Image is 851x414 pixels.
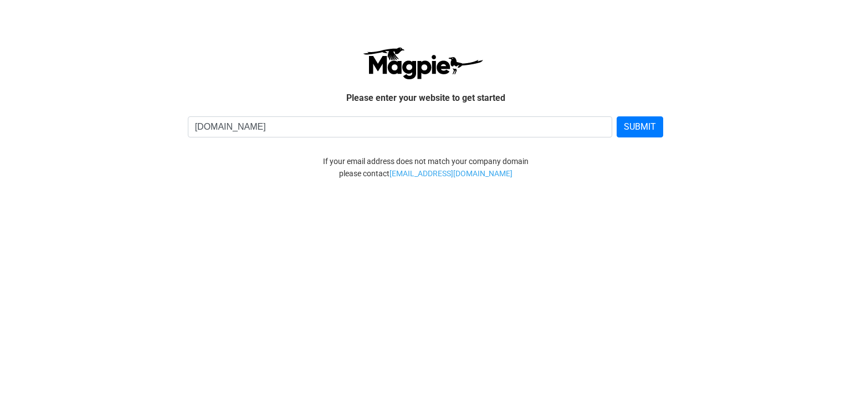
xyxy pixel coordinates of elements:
[360,47,485,80] img: logo-ab69f6fb50320c5b225c76a69d11143b.png
[107,167,744,180] div: please contact
[115,91,736,105] p: Please enter your website to get started
[107,155,744,167] div: If your email address does not match your company domain
[188,116,613,137] input: Enter company website
[617,116,663,137] button: SUBMIT
[389,167,512,180] a: [EMAIL_ADDRESS][DOMAIN_NAME]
